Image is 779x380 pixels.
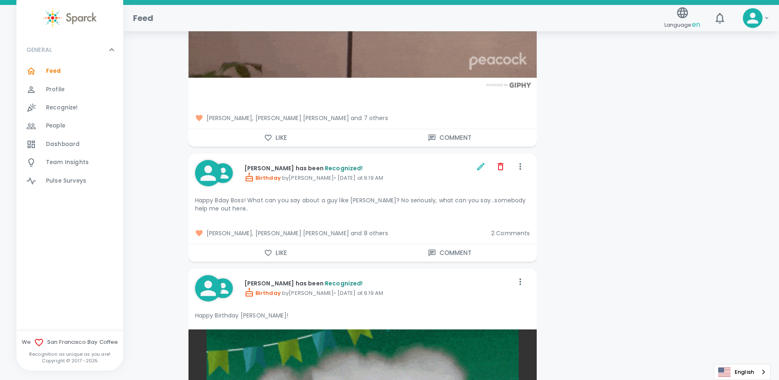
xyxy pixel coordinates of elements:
[244,172,474,182] p: by [PERSON_NAME] • [DATE] at 9:19 AM
[16,135,123,153] a: Dashboard
[195,311,530,320] p: Happy Birthday [PERSON_NAME]!
[195,114,530,122] span: [PERSON_NAME], [PERSON_NAME] [PERSON_NAME] and 7 others
[16,62,123,193] div: GENERAL
[43,8,97,28] img: Sparck logo
[46,86,64,94] span: Profile
[244,174,281,182] span: Birthday
[484,82,533,88] img: Powered by GIPHY
[188,244,363,262] button: Like
[26,46,52,54] p: GENERAL
[363,244,537,262] button: Comment
[16,37,123,62] div: GENERAL
[16,8,123,28] a: Sparck logo
[16,153,123,171] a: Team Insights
[244,279,514,287] p: [PERSON_NAME] has been
[244,164,474,172] p: [PERSON_NAME] has been
[16,351,123,357] p: Recognition as unique as you are!
[325,164,363,172] span: Recognized!
[46,104,78,112] span: Recognize!
[195,196,530,213] p: Happy Bday Boss! What can you say about a guy like [PERSON_NAME]? No seriously, what can you say....
[16,62,123,80] a: Feed
[46,158,89,167] span: Team Insights
[46,67,61,75] span: Feed
[133,12,154,25] h1: Feed
[714,364,771,380] div: Language
[16,357,123,364] p: Copyright © 2017 - 2025
[46,177,86,185] span: Pulse Surveys
[325,279,363,287] span: Recognized!
[692,20,700,29] span: en
[16,81,123,99] a: Profile
[195,229,485,237] span: [PERSON_NAME], [PERSON_NAME] [PERSON_NAME] and 8 others
[664,19,700,30] span: Language:
[491,229,530,237] span: 2 Comments
[188,129,363,146] button: Like
[244,287,514,297] p: by [PERSON_NAME] • [DATE] at 9:19 AM
[244,289,281,297] span: Birthday
[714,364,771,380] aside: Language selected: English
[46,122,65,130] span: People
[46,140,80,148] span: Dashboard
[16,338,123,348] span: We San Francisco Bay Coffee
[16,172,123,190] a: Pulse Surveys
[661,4,703,33] button: Language:en
[714,364,770,380] a: English
[16,117,123,135] a: People
[363,129,537,146] button: Comment
[16,99,123,117] a: Recognize!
